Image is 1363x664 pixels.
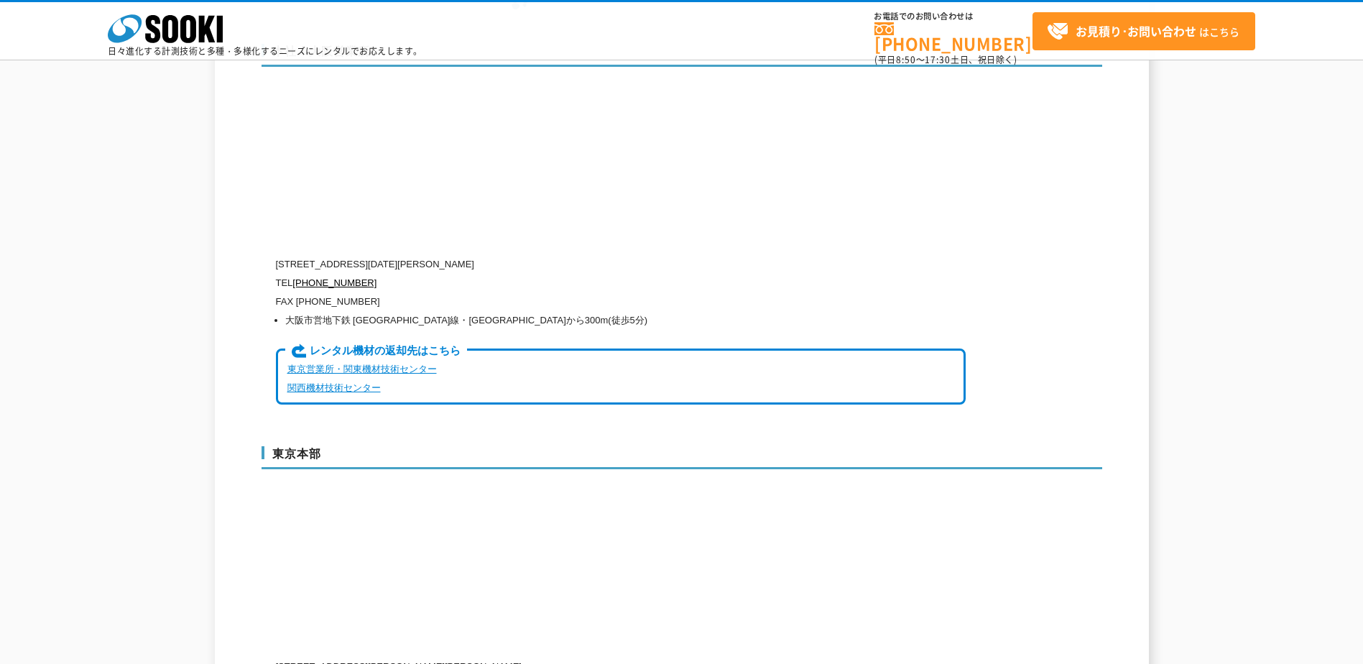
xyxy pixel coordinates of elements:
[287,382,381,393] a: 関西機材技術センター
[276,292,966,311] p: FAX [PHONE_NUMBER]
[285,343,467,359] span: レンタル機材の返却先はこちら
[874,53,1017,66] span: (平日 ～ 土日、祝日除く)
[874,12,1032,21] span: お電話でのお問い合わせは
[925,53,951,66] span: 17:30
[1032,12,1255,50] a: お見積り･お問い合わせはこちら
[276,255,966,274] p: [STREET_ADDRESS][DATE][PERSON_NAME]
[262,446,1102,469] h3: 東京本部
[292,277,376,288] a: [PHONE_NUMBER]
[285,311,966,330] li: 大阪市営地下鉄 [GEOGRAPHIC_DATA]線・[GEOGRAPHIC_DATA]から300m(徒歩5分)
[874,22,1032,52] a: [PHONE_NUMBER]
[1076,22,1196,40] strong: お見積り･お問い合わせ
[276,274,966,292] p: TEL
[896,53,916,66] span: 8:50
[1047,21,1239,42] span: はこちら
[108,47,422,55] p: 日々進化する計測技術と多種・多様化するニーズにレンタルでお応えします。
[287,364,437,374] a: 東京営業所・関東機材技術センター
